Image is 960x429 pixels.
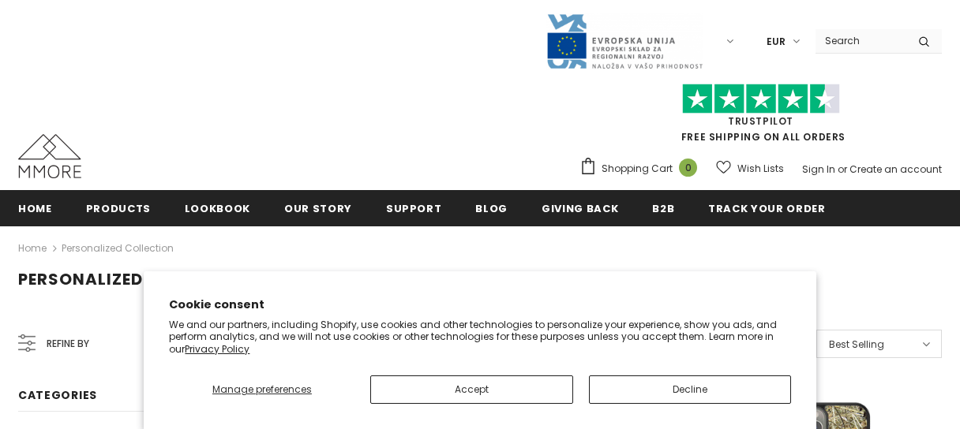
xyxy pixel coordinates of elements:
a: Sign In [802,162,835,176]
span: Products [86,201,151,216]
span: Our Story [284,201,352,216]
span: Personalized Collection [18,268,256,290]
span: Categories [18,387,97,403]
a: Privacy Policy [185,342,249,356]
span: Giving back [542,201,618,216]
a: Blog [475,190,508,226]
img: Trust Pilot Stars [682,84,840,114]
span: Manage preferences [212,382,312,396]
a: Personalized Collection [62,241,174,255]
button: Manage preferences [169,375,354,404]
img: Javni Razpis [546,13,703,70]
a: Products [86,190,151,226]
p: We and our partners, including Shopify, use cookies and other technologies to personalize your ex... [169,319,790,356]
span: support [386,201,442,216]
a: Wish Lists [716,155,784,182]
span: B2B [652,201,674,216]
input: Search Site [816,29,906,52]
button: Decline [589,375,791,404]
span: Refine by [47,335,89,353]
a: Shopping Cart 0 [579,157,705,181]
a: support [386,190,442,226]
span: or [838,162,847,176]
a: Create an account [849,162,942,176]
a: Giving back [542,190,618,226]
button: Accept [370,375,572,404]
a: B2B [652,190,674,226]
span: Shopping Cart [602,161,673,177]
a: Our Story [284,190,352,226]
span: Track your order [708,201,825,216]
span: EUR [767,34,786,50]
span: 0 [679,159,697,177]
span: Home [18,201,52,216]
a: Home [18,239,47,258]
h2: Cookie consent [169,297,790,313]
span: Lookbook [185,201,250,216]
a: Home [18,190,52,226]
span: Blog [475,201,508,216]
a: Javni Razpis [546,34,703,47]
span: Wish Lists [737,161,784,177]
img: MMORE Cases [18,134,81,178]
a: Lookbook [185,190,250,226]
a: Track your order [708,190,825,226]
a: Trustpilot [728,114,793,128]
span: Best Selling [829,337,884,353]
span: FREE SHIPPING ON ALL ORDERS [579,91,942,144]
